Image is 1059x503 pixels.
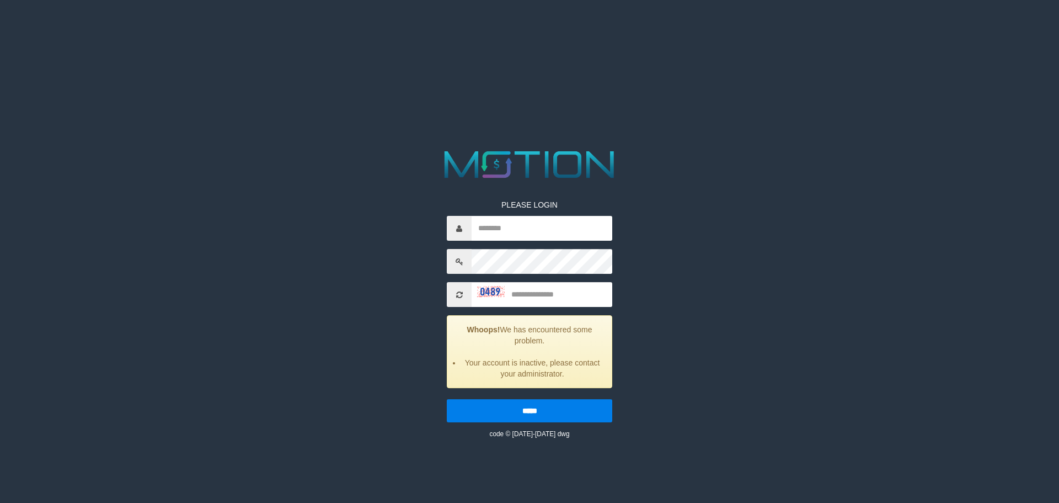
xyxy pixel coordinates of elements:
[489,430,569,438] small: code © [DATE]-[DATE] dwg
[461,357,603,379] li: Your account is inactive, please contact your administrator.
[447,315,612,388] div: We has encountered some problem.
[477,286,505,297] img: captcha
[467,325,500,334] strong: Whoops!
[447,199,612,210] p: PLEASE LOGIN
[437,146,622,183] img: MOTION_logo.png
